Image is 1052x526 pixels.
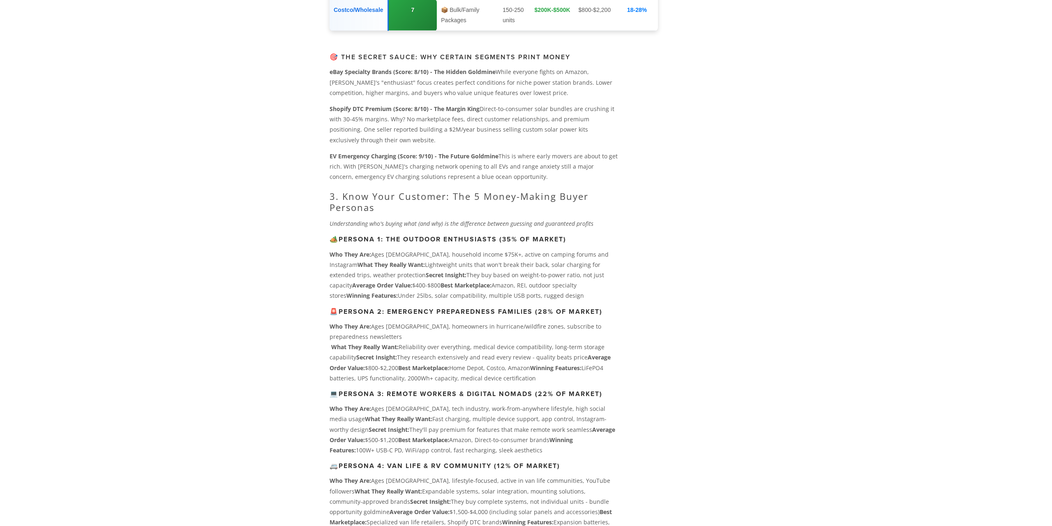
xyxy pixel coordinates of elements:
strong: Persona 4: Van Life & RV Community (12% of market) [339,461,560,470]
h3: 🚨 [330,308,618,315]
strong: What They Really Want: [331,343,399,351]
strong: Average Order Value: [352,281,412,289]
strong: Winning Features: [346,292,398,299]
p: Direct-to-consumer solar bundles are crushing it with 30-45% margins. Why? No marketplace fees, d... [330,104,618,145]
p: This is where early movers are about to get rich. With [PERSON_NAME]'s charging network opening t... [330,151,618,182]
h3: 💻 [330,390,618,398]
h3: 🚐 [330,462,618,470]
strong: Secret Insight: [356,353,397,361]
p: Ages [DEMOGRAPHIC_DATA], homeowners in hurricane/wildfire zones, subscribe to preparedness newsle... [330,321,618,383]
strong: Who They Are: [330,405,371,412]
strong: Average Order Value: [390,508,450,516]
strong: What They Really Want: [365,415,432,423]
strong: Winning Features: [502,518,554,526]
strong: Best Marketplace: [398,436,449,444]
strong: Shopify DTC Premium (Score: 8/10) - The Margin King [330,105,480,113]
p: Ages [DEMOGRAPHIC_DATA], household income $75K+, active on camping forums and Instagram Lightweig... [330,249,618,301]
p: Ages [DEMOGRAPHIC_DATA], tech industry, work-from-anywhere lifestyle, high social media usage Fas... [330,403,618,455]
strong: Best Marketplace: [441,281,491,289]
strong: Winning Features: [530,364,581,372]
strong: Persona 1: The Outdoor Enthusiasts (35% of market) [339,234,566,244]
strong: Best Marketplace: [398,364,449,372]
h3: 🎯 The Secret Sauce: Why Certain Segments Print Money [330,53,618,61]
h2: 3. Know Your Customer: The 5 Money-Making Buyer Personas [330,191,618,213]
strong: Secret Insight: [369,426,409,433]
strong: What They Really Want: [355,487,422,495]
strong: Average Order Value: [330,426,617,444]
strong: Persona 3: Remote Workers & Digital Nomads (22% of market) [339,389,602,399]
strong: Average Order Value: [330,353,612,371]
strong: eBay Specialty Brands (Score: 8/10) - The Hidden Goldmine [330,68,496,76]
strong: What They Really Want: [358,261,425,269]
strong: Secret Insight: [426,271,466,279]
em: Understanding who's buying what (and why) is the difference between guessing and guaranteed profits [330,220,593,227]
strong: Secret Insight: [410,498,451,505]
strong: Who They Are: [330,322,371,330]
p: While everyone fights on Amazon, [PERSON_NAME]'s "enthusiast" focus creates perfect conditions fo... [330,67,618,98]
strong: Persona 2: Emergency Preparedness Families (28% of market) [339,307,602,316]
strong: Who They Are: [330,250,371,258]
h3: 🏕️ [330,235,618,243]
strong: Who They Are: [330,477,371,484]
strong: EV Emergency Charging (Score: 9/10) - The Future Goldmine [330,152,498,160]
